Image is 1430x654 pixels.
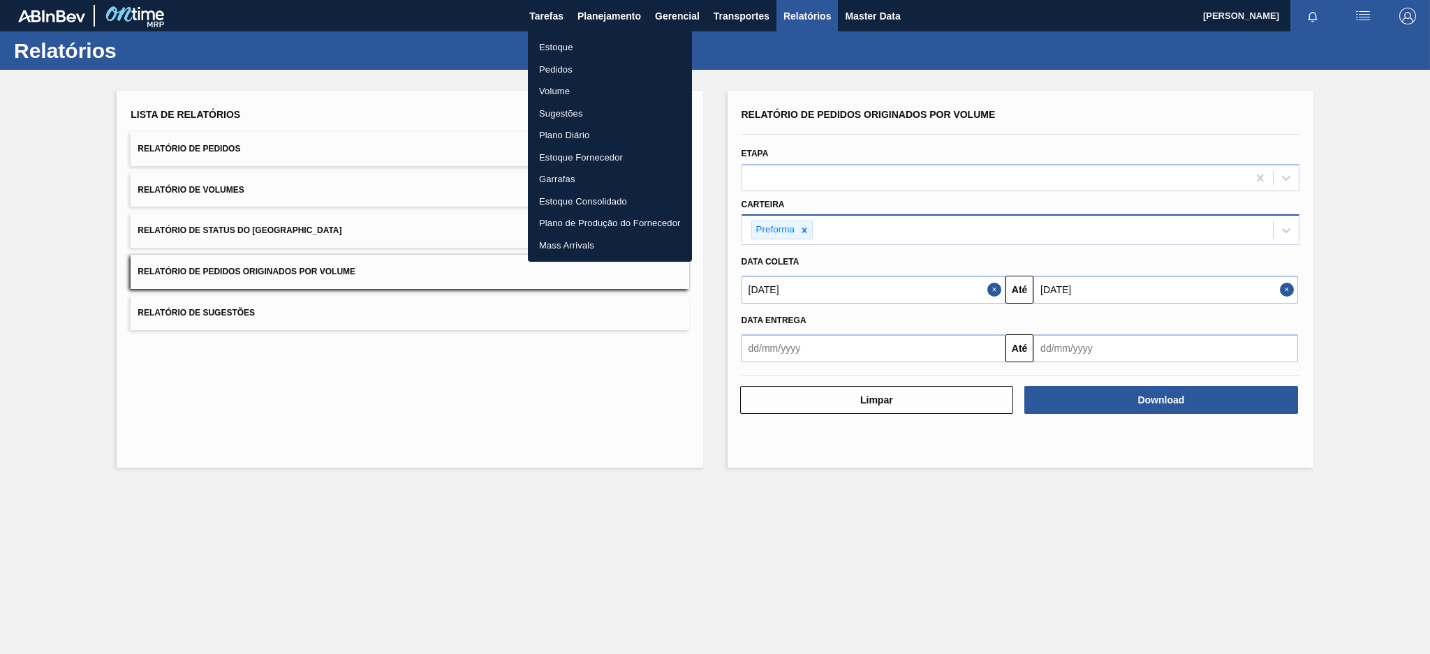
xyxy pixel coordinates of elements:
a: Mass Arrivals [528,235,692,257]
a: Plano Diário [528,124,692,147]
a: Estoque Consolidado [528,191,692,213]
a: Estoque [528,36,692,59]
a: Estoque Fornecedor [528,147,692,169]
a: Sugestões [528,103,692,125]
a: Pedidos [528,59,692,81]
a: Plano de Produção do Fornecedor [528,212,692,235]
a: Garrafas [528,168,692,191]
a: Volume [528,80,692,103]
